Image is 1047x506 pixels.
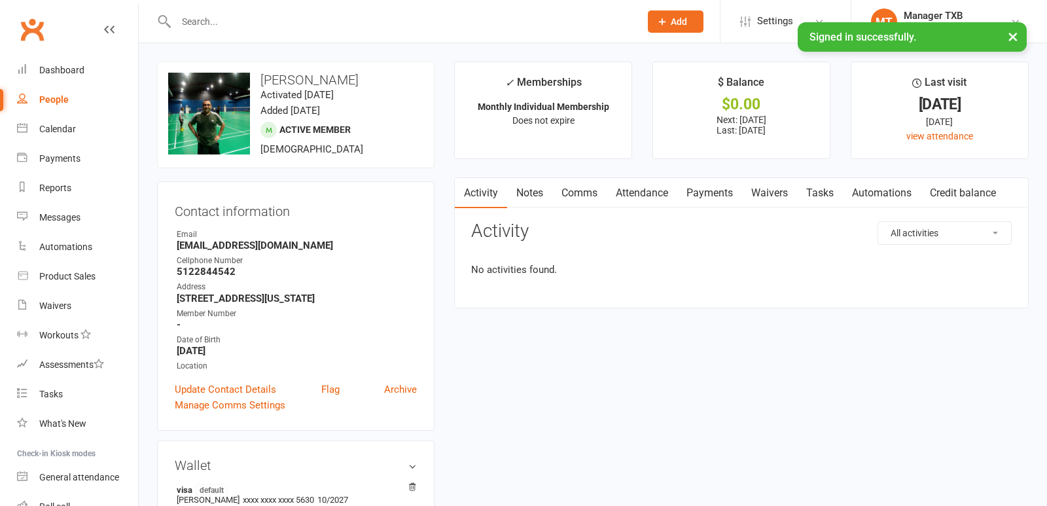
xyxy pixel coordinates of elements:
a: Calendar [17,115,138,144]
h3: Activity [471,221,1012,242]
span: [DEMOGRAPHIC_DATA] [260,143,363,155]
span: xxxx xxxx xxxx 5630 [243,495,314,505]
time: Activated [DATE] [260,89,334,101]
div: Tasks [39,389,63,399]
a: Activity [455,178,507,208]
a: Messages [17,203,138,232]
strong: [EMAIL_ADDRESS][DOMAIN_NAME] [177,240,417,251]
a: Automations [843,178,921,208]
input: Search... [172,12,631,31]
div: Reports [39,183,71,193]
strong: 5122844542 [177,266,417,278]
div: Email [177,228,417,241]
div: Last visit [912,74,967,98]
a: Comms [552,178,607,208]
div: Messages [39,212,80,223]
div: [DATE] [863,115,1016,129]
span: Add [671,16,687,27]
i: ✓ [505,77,514,89]
div: Workouts [39,330,79,340]
a: Update Contact Details [175,382,276,397]
span: 10/2027 [317,495,348,505]
div: Waivers [39,300,71,311]
div: Dashboard [39,65,84,75]
span: Active member [279,124,351,135]
a: Attendance [607,178,677,208]
div: Cellphone Number [177,255,417,267]
a: Archive [384,382,417,397]
div: [DATE] [863,98,1016,111]
div: [US_STATE]-Badminton [904,22,997,33]
div: General attendance [39,472,119,482]
div: Member Number [177,308,417,320]
h3: [PERSON_NAME] [168,73,423,87]
div: Automations [39,242,92,252]
p: Next: [DATE] Last: [DATE] [665,115,818,136]
a: Payments [677,178,742,208]
a: General attendance kiosk mode [17,463,138,492]
a: Payments [17,144,138,173]
a: Workouts [17,321,138,350]
span: default [196,484,228,495]
div: Assessments [39,359,104,370]
a: Assessments [17,350,138,380]
div: Calendar [39,124,76,134]
a: Tasks [797,178,843,208]
a: view attendance [906,131,973,141]
button: Add [648,10,703,33]
div: Product Sales [39,271,96,281]
time: Added [DATE] [260,105,320,117]
div: Memberships [505,74,582,98]
div: What's New [39,418,86,429]
div: Location [177,360,417,372]
a: Tasks [17,380,138,409]
span: Does not expire [512,115,575,126]
div: Manager TXB [904,10,997,22]
a: Dashboard [17,56,138,85]
div: MT [871,9,897,35]
a: Clubworx [16,13,48,46]
strong: visa [177,484,410,495]
a: Credit balance [921,178,1005,208]
span: Signed in successfully. [809,31,916,43]
strong: - [177,319,417,331]
strong: [STREET_ADDRESS][US_STATE] [177,293,417,304]
a: Manage Comms Settings [175,397,285,413]
a: Product Sales [17,262,138,291]
li: No activities found. [471,262,1012,278]
strong: [DATE] [177,345,417,357]
div: Address [177,281,417,293]
div: $ Balance [718,74,764,98]
div: $0.00 [665,98,818,111]
div: Date of Birth [177,334,417,346]
h3: Wallet [175,458,417,473]
h3: Contact information [175,199,417,219]
div: Payments [39,153,80,164]
a: Notes [507,178,552,208]
a: What's New [17,409,138,439]
div: People [39,94,69,105]
button: × [1001,22,1025,50]
a: Waivers [17,291,138,321]
strong: Monthly Individual Membership [478,101,609,112]
span: Settings [757,7,793,36]
a: Waivers [742,178,797,208]
img: image1672674746.png [168,73,250,154]
a: Flag [321,382,340,397]
a: People [17,85,138,115]
a: Automations [17,232,138,262]
a: Reports [17,173,138,203]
